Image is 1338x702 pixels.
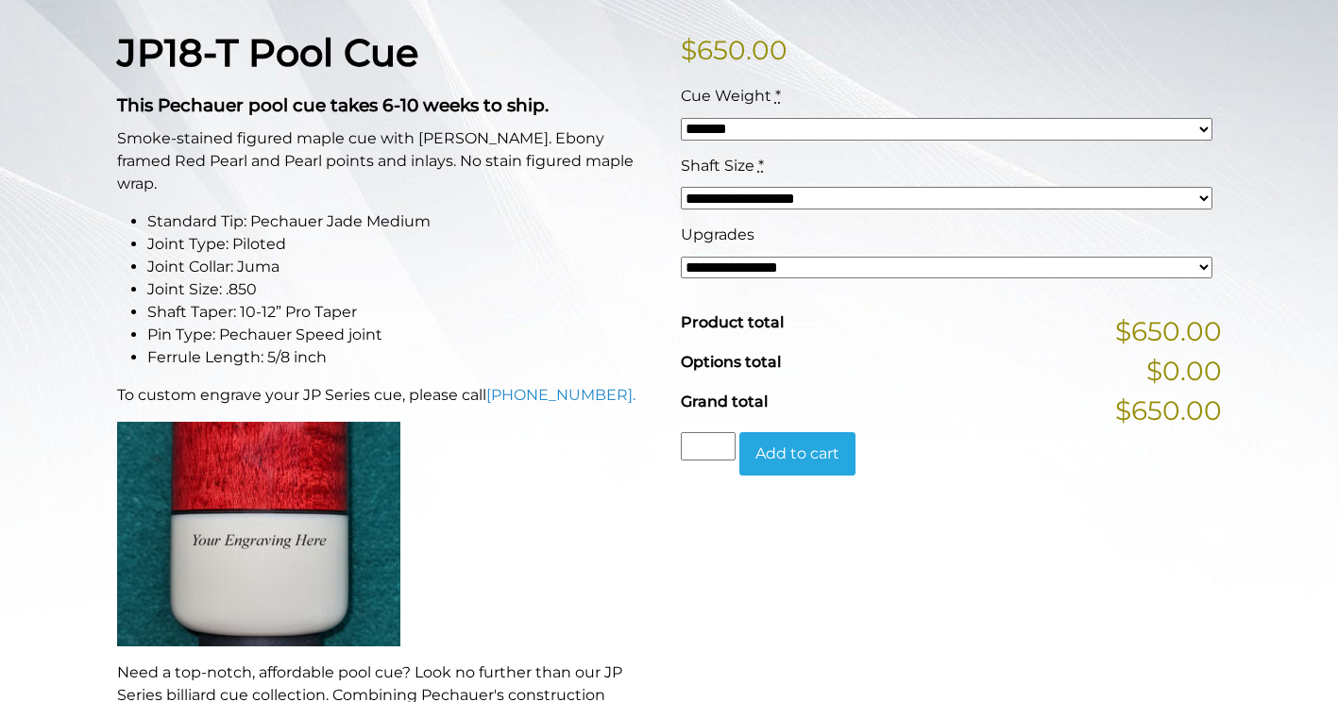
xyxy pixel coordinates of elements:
[681,313,784,331] span: Product total
[486,386,635,404] a: [PHONE_NUMBER].
[1146,351,1222,391] span: $0.00
[681,157,754,175] span: Shaft Size
[681,87,771,105] span: Cue Weight
[147,324,658,346] li: Pin Type: Pechauer Speed joint
[681,393,768,410] span: Grand total
[775,87,781,105] abbr: required
[117,422,400,646] img: An image of a cue butt with the words "YOUR ENGRAVING HERE".
[147,210,658,233] li: Standard Tip: Pechauer Jade Medium
[147,301,658,324] li: Shaft Taper: 10-12” Pro Taper
[681,432,736,460] input: Product quantity
[147,278,658,301] li: Joint Size: .850
[758,157,764,175] abbr: required
[681,34,697,66] span: $
[117,127,658,195] p: Smoke-stained figured maple cue with [PERSON_NAME]. Ebony framed Red Pearl and Pearl points and i...
[1115,391,1222,430] span: $650.00
[117,94,549,116] strong: This Pechauer pool cue takes 6-10 weeks to ship.
[1115,311,1222,351] span: $650.00
[147,256,658,278] li: Joint Collar: Juma
[117,384,658,407] p: To custom engrave your JP Series cue, please call
[739,432,855,476] button: Add to cart
[147,233,658,256] li: Joint Type: Piloted
[681,34,788,66] bdi: 650.00
[147,346,658,369] li: Ferrule Length: 5/8 inch
[681,353,781,371] span: Options total
[681,226,754,243] span: Upgrades
[117,29,418,75] strong: JP18-T Pool Cue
